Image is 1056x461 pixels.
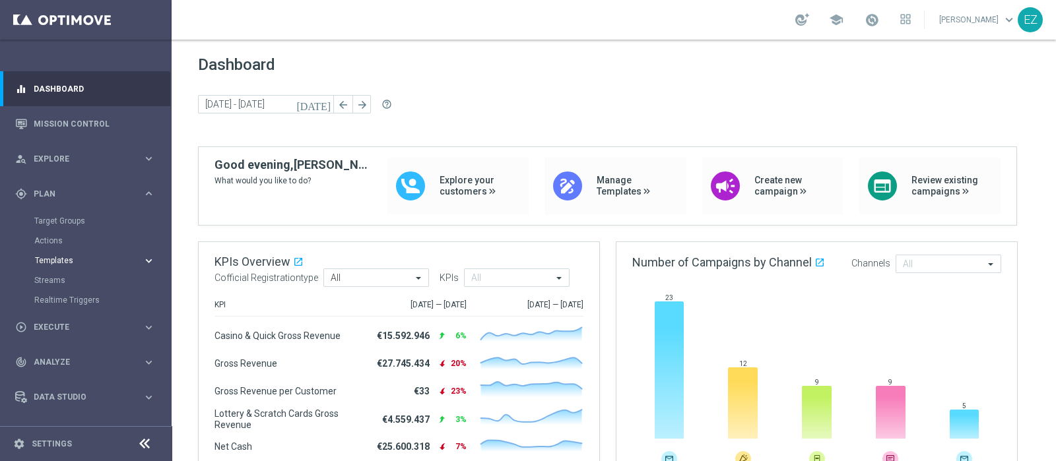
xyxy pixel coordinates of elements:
[15,188,27,200] i: gps_fixed
[15,154,156,164] button: person_search Explore keyboard_arrow_right
[15,119,156,129] button: Mission Control
[15,84,156,94] button: equalizer Dashboard
[34,106,155,141] a: Mission Control
[34,211,170,231] div: Target Groups
[15,322,156,332] button: play_circle_outline Execute keyboard_arrow_right
[34,251,170,270] div: Templates
[143,321,155,334] i: keyboard_arrow_right
[32,440,72,448] a: Settings
[35,257,143,264] div: Templates
[35,257,129,264] span: Templates
[15,356,143,368] div: Analyze
[34,255,156,266] button: Templates keyboard_arrow_right
[15,321,27,333] i: play_circle_outline
[34,323,143,331] span: Execute
[34,275,137,286] a: Streams
[15,321,143,333] div: Execute
[13,438,25,450] i: settings
[143,391,155,404] i: keyboard_arrow_right
[34,235,137,246] a: Actions
[15,106,155,141] div: Mission Control
[1018,7,1043,32] div: EZ
[15,71,155,106] div: Dashboard
[34,155,143,163] span: Explore
[34,295,137,305] a: Realtime Triggers
[34,358,143,366] span: Analyze
[34,290,170,310] div: Realtime Triggers
[143,152,155,165] i: keyboard_arrow_right
[34,415,138,450] a: Optibot
[34,393,143,401] span: Data Studio
[15,153,27,165] i: person_search
[34,190,143,198] span: Plan
[143,187,155,200] i: keyboard_arrow_right
[15,189,156,199] button: gps_fixed Plan keyboard_arrow_right
[15,188,143,200] div: Plan
[15,153,143,165] div: Explore
[34,270,170,290] div: Streams
[15,356,27,368] i: track_changes
[34,71,155,106] a: Dashboard
[829,13,843,27] span: school
[15,392,156,402] button: Data Studio keyboard_arrow_right
[34,231,170,251] div: Actions
[15,357,156,367] button: track_changes Analyze keyboard_arrow_right
[143,356,155,369] i: keyboard_arrow_right
[34,216,137,226] a: Target Groups
[15,415,155,450] div: Optibot
[938,10,1018,30] a: [PERSON_NAME]keyboard_arrow_down
[15,391,143,403] div: Data Studio
[1002,13,1016,27] span: keyboard_arrow_down
[15,83,27,95] i: equalizer
[143,255,155,267] i: keyboard_arrow_right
